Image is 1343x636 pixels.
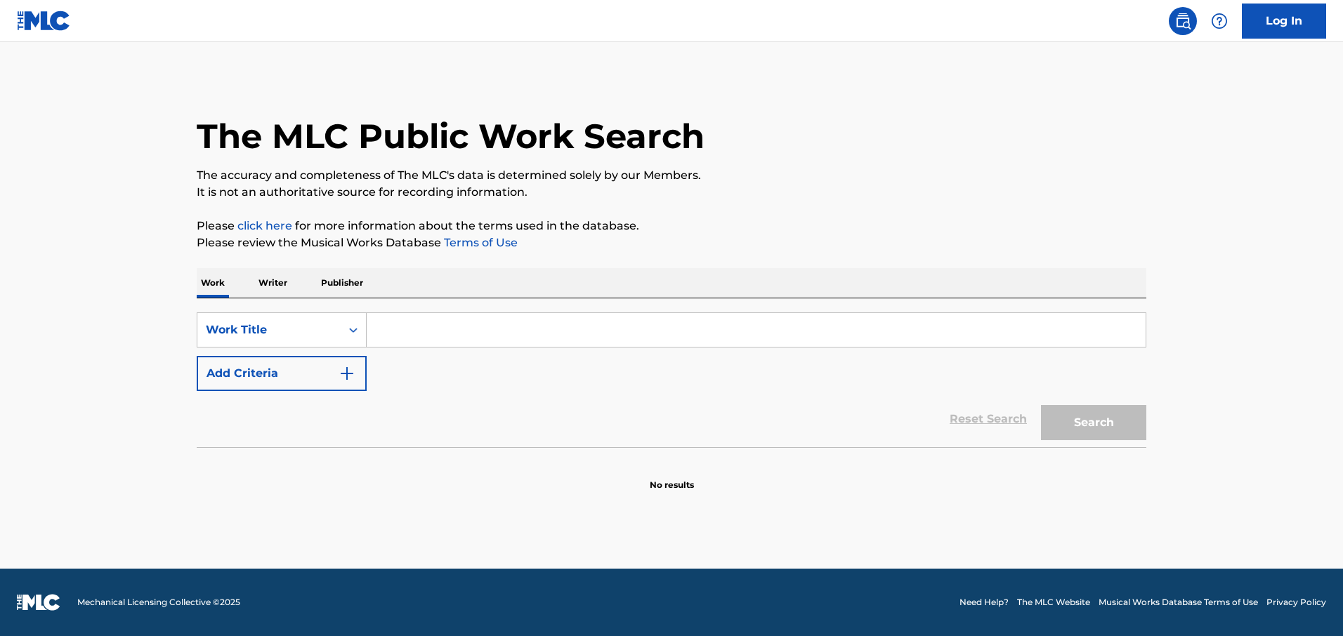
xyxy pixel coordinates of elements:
[197,184,1146,201] p: It is not an authoritative source for recording information.
[197,312,1146,447] form: Search Form
[197,234,1146,251] p: Please review the Musical Works Database
[197,115,705,157] h1: The MLC Public Work Search
[197,218,1146,234] p: Please for more information about the terms used in the database.
[237,219,292,232] a: click here
[1017,596,1090,609] a: The MLC Website
[17,11,71,31] img: MLC Logo
[650,462,694,491] p: No results
[17,594,60,611] img: logo
[1169,7,1197,35] a: Public Search
[1266,596,1326,609] a: Privacy Policy
[197,268,229,298] p: Work
[1205,7,1233,35] div: Help
[197,167,1146,184] p: The accuracy and completeness of The MLC's data is determined solely by our Members.
[959,596,1009,609] a: Need Help?
[206,322,332,338] div: Work Title
[197,356,367,391] button: Add Criteria
[1099,596,1258,609] a: Musical Works Database Terms of Use
[1174,13,1191,29] img: search
[1273,569,1343,636] iframe: Chat Widget
[441,236,518,249] a: Terms of Use
[339,365,355,382] img: 9d2ae6d4665cec9f34b9.svg
[317,268,367,298] p: Publisher
[254,268,291,298] p: Writer
[1211,13,1228,29] img: help
[77,596,240,609] span: Mechanical Licensing Collective © 2025
[1242,4,1326,39] a: Log In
